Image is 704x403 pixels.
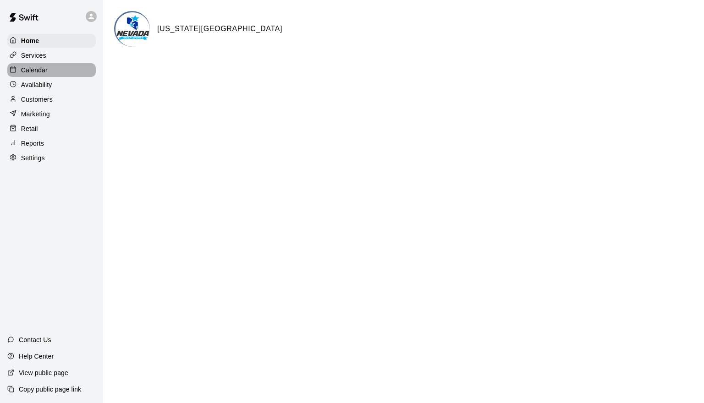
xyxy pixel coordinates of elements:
[7,122,96,136] a: Retail
[19,335,51,344] p: Contact Us
[7,49,96,62] a: Services
[21,124,38,133] p: Retail
[7,63,96,77] a: Calendar
[19,352,54,361] p: Help Center
[21,95,53,104] p: Customers
[7,151,96,165] a: Settings
[7,136,96,150] a: Reports
[21,65,48,75] p: Calendar
[7,34,96,48] a: Home
[7,107,96,121] a: Marketing
[19,385,81,394] p: Copy public page link
[7,78,96,92] a: Availability
[21,153,45,163] p: Settings
[115,12,150,47] img: Nevada Youth Sports Center logo
[19,368,68,377] p: View public page
[21,51,46,60] p: Services
[7,93,96,106] a: Customers
[157,23,282,35] h6: [US_STATE][GEOGRAPHIC_DATA]
[21,139,44,148] p: Reports
[21,80,52,89] p: Availability
[21,109,50,119] p: Marketing
[21,36,39,45] p: Home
